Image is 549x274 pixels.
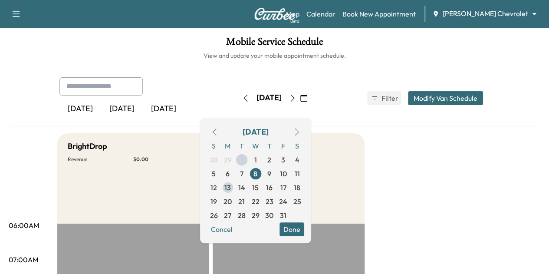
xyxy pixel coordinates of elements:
p: Revenue [68,156,133,163]
span: 29 [224,155,232,165]
span: 19 [210,196,217,207]
img: Curbee Logo [254,8,296,20]
span: 5 [212,168,216,179]
span: 1 [254,155,257,165]
span: 2 [267,155,271,165]
span: 30 [237,155,246,165]
span: 16 [266,182,273,193]
button: Filter [367,91,401,105]
a: Calendar [306,9,335,19]
div: [DATE] [59,99,101,119]
span: 10 [280,168,287,179]
span: 23 [266,196,273,207]
button: Modify Van Schedule [408,91,483,105]
p: $ 0.00 [133,156,199,163]
span: T [235,139,249,153]
button: Cancel [207,222,237,236]
span: 30 [265,210,273,221]
span: 31 [280,210,286,221]
span: 21 [238,196,245,207]
div: [DATE] [143,99,184,119]
div: [DATE] [256,92,282,103]
span: 20 [224,196,232,207]
span: 11 [295,168,300,179]
span: 8 [253,168,257,179]
span: 28 [238,210,246,221]
span: 27 [224,210,231,221]
span: 26 [210,210,218,221]
span: 6 [226,168,230,179]
span: M [221,139,235,153]
span: 25 [293,196,301,207]
span: W [249,139,263,153]
span: F [276,139,290,153]
div: [DATE] [101,99,143,119]
p: 07:00AM [9,254,38,265]
span: T [263,139,276,153]
div: Beta [290,18,299,24]
p: $ 0.00 [289,156,354,163]
span: 13 [224,182,231,193]
span: 12 [210,182,217,193]
a: Book New Appointment [342,9,416,19]
span: S [207,139,221,153]
div: [DATE] [243,126,269,138]
a: MapBeta [286,9,299,19]
h1: Mobile Service Schedule [9,36,540,51]
span: 18 [294,182,300,193]
span: 15 [252,182,259,193]
h6: View and update your mobile appointment schedule. [9,51,540,60]
span: 7 [240,168,243,179]
span: 17 [280,182,286,193]
span: S [290,139,304,153]
button: Done [279,222,304,236]
span: 28 [210,155,218,165]
p: 06:00AM [9,220,39,231]
span: 29 [252,210,260,221]
h5: BrightDrop [68,140,107,152]
span: Filter [381,93,397,103]
span: 3 [281,155,285,165]
span: 4 [295,155,299,165]
span: 24 [279,196,287,207]
span: 14 [238,182,245,193]
span: 9 [267,168,271,179]
span: 22 [252,196,260,207]
span: [PERSON_NAME] Chevrolet [443,9,528,19]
